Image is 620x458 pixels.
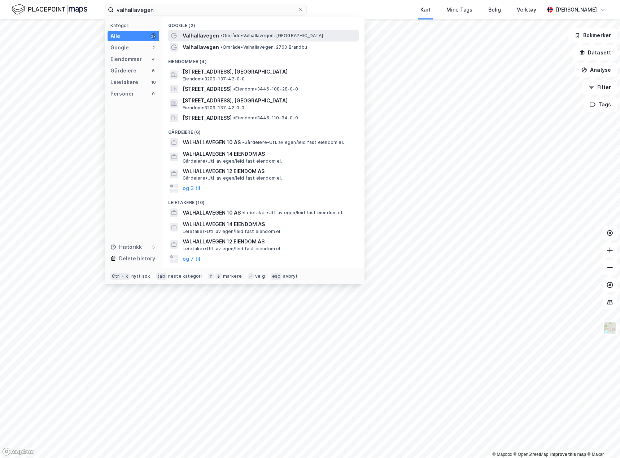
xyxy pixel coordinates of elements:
span: • [233,115,235,120]
span: Leietaker • Utl. av egen/leid fast eiendom el. [183,246,281,252]
button: Filter [582,80,617,94]
span: Område • Valhallavegen, 2760 Brandbu [221,44,307,50]
div: Historikk (5) [162,265,364,278]
span: [STREET_ADDRESS] [183,114,232,122]
a: Improve this map [550,452,586,457]
div: tab [156,273,167,280]
span: VALHALLAVEGEN 14 EIENDOM AS [183,220,356,229]
div: Eiendommer (4) [162,53,364,66]
div: Ctrl + k [110,273,130,280]
button: Tags [584,97,617,112]
span: Område • Valhallavegen, [GEOGRAPHIC_DATA] [221,33,323,39]
span: [STREET_ADDRESS], [GEOGRAPHIC_DATA] [183,67,356,76]
button: og 3 til [183,184,200,193]
a: OpenStreetMap [514,452,549,457]
span: Gårdeiere • Utl. av egen/leid fast eiendom el. [183,158,282,164]
div: Historikk [110,243,142,251]
img: logo.f888ab2527a4732fd821a326f86c7f29.svg [12,3,87,16]
div: 10 [150,79,156,85]
div: avbryt [283,273,298,279]
div: Kontrollprogram for chat [584,423,620,458]
span: • [233,86,235,92]
a: Mapbox homepage [2,448,34,456]
span: VALHALLAVEGEN 10 AS [183,208,241,217]
div: 5 [150,244,156,250]
div: Bolig [488,5,501,14]
span: • [221,44,223,50]
span: Gårdeiere • Utl. av egen/leid fast eiendom el. [183,175,282,181]
span: Leietaker • Utl. av egen/leid fast eiendom el. [183,229,281,234]
iframe: Chat Widget [584,423,620,458]
button: og 7 til [183,255,200,263]
span: Valhallavegen [183,43,219,52]
div: Eiendommer [110,55,142,63]
div: Personer [110,89,134,98]
span: • [221,33,223,38]
span: VALHALLAVEGEN 12 EIENDOM AS [183,237,356,246]
span: Eiendom • 3446-110-34-0-0 [233,115,298,121]
div: Alle [110,32,120,40]
input: Søk på adresse, matrikkel, gårdeiere, leietakere eller personer [114,4,298,15]
span: VALHALLAVEGEN 12 EIENDOM AS [183,167,356,176]
div: neste kategori [168,273,202,279]
div: velg [255,273,265,279]
a: Mapbox [492,452,512,457]
button: Datasett [573,45,617,60]
span: VALHALLAVEGEN 10 AS [183,138,241,147]
div: esc [271,273,282,280]
div: 4 [150,56,156,62]
span: [STREET_ADDRESS] [183,85,232,93]
div: Mine Tags [446,5,472,14]
div: 27 [150,33,156,39]
div: Gårdeiere [110,66,136,75]
img: Z [603,321,617,335]
div: Kart [420,5,431,14]
span: Valhallavegen [183,31,219,40]
span: [STREET_ADDRESS], [GEOGRAPHIC_DATA] [183,96,356,105]
div: Leietakere [110,78,138,87]
span: Eiendom • 3209-137-42-0-0 [183,105,245,111]
div: [PERSON_NAME] [556,5,597,14]
span: Leietaker • Utl. av egen/leid fast eiendom el. [242,210,343,216]
div: Verktøy [517,5,536,14]
span: VALHALLAVEGEN 14 EIENDOM AS [183,150,356,158]
span: Eiendom • 3446-108-28-0-0 [233,86,298,92]
span: • [242,210,244,215]
div: markere [223,273,242,279]
div: Google [110,43,129,52]
span: Eiendom • 3209-137-43-0-0 [183,76,245,82]
button: Analyse [575,63,617,77]
span: • [242,140,244,145]
div: nytt søk [131,273,150,279]
span: Gårdeiere • Utl. av egen/leid fast eiendom el. [242,140,344,145]
div: Gårdeiere (6) [162,124,364,137]
div: Leietakere (10) [162,194,364,207]
div: Kategori [110,23,159,28]
div: 2 [150,45,156,50]
div: Delete history [119,254,155,263]
div: 6 [150,68,156,74]
div: 0 [150,91,156,97]
div: Google (2) [162,17,364,30]
button: Bokmerker [568,28,617,43]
